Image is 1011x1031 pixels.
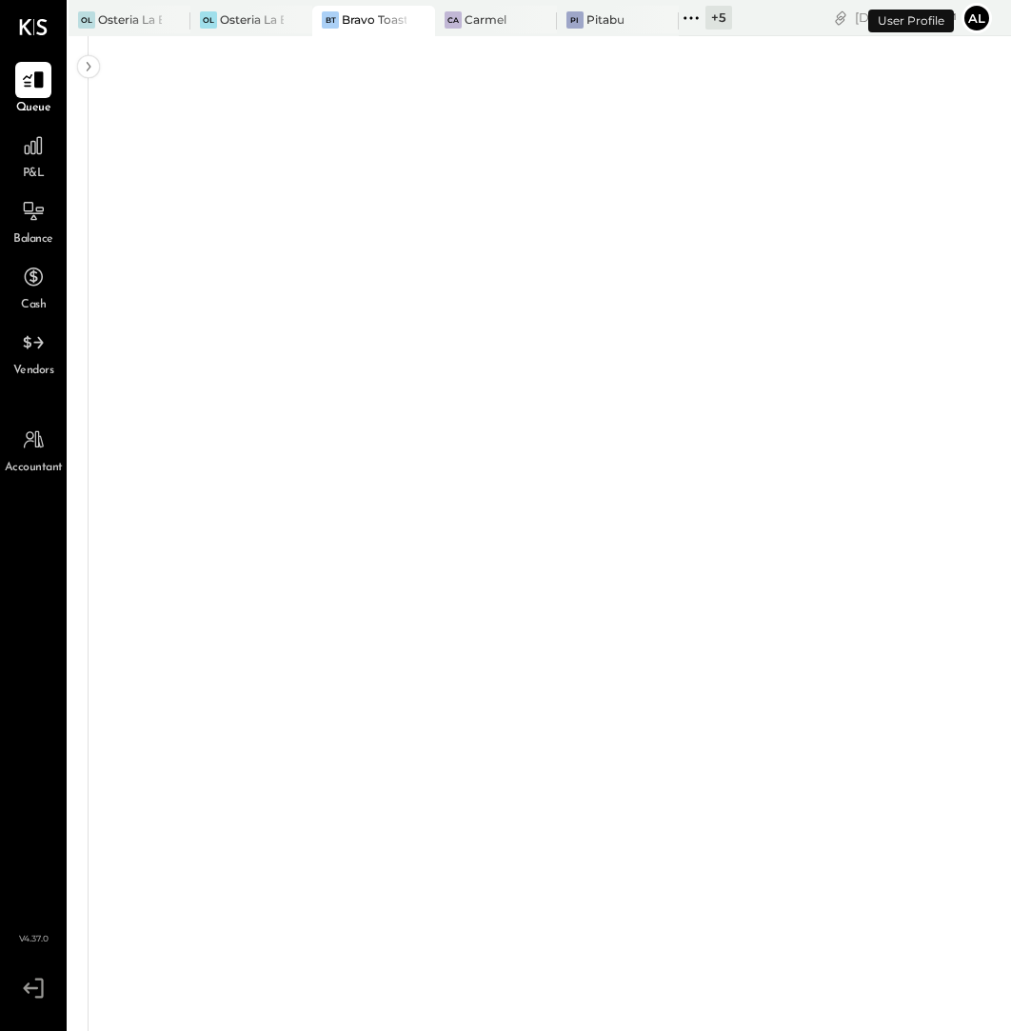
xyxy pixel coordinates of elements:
div: + 5 [705,6,732,30]
div: BT [322,11,339,29]
span: Cash [21,297,46,314]
div: Pitabu [586,11,624,28]
div: [DATE] [855,9,957,27]
span: Balance [13,231,53,248]
a: Balance [1,193,66,248]
a: Queue [1,62,66,117]
div: OL [200,11,217,29]
a: Cash [1,259,66,314]
span: Accountant [5,460,63,477]
div: OL [78,11,95,29]
div: Pi [566,11,584,29]
div: copy link [831,8,850,28]
span: Vendors [13,363,54,380]
a: P&L [1,128,66,183]
span: Queue [16,100,51,117]
div: Carmel [465,11,506,28]
div: Bravo Toast – [GEOGRAPHIC_DATA] [342,11,406,28]
button: Al [961,3,992,33]
div: Osteria La Buca- [PERSON_NAME][GEOGRAPHIC_DATA] [220,11,284,28]
div: User Profile [868,10,954,32]
span: P&L [23,166,45,183]
div: Osteria La Buca- Melrose [98,11,162,28]
a: Vendors [1,325,66,380]
a: Accountant [1,422,66,477]
div: Ca [445,11,462,29]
